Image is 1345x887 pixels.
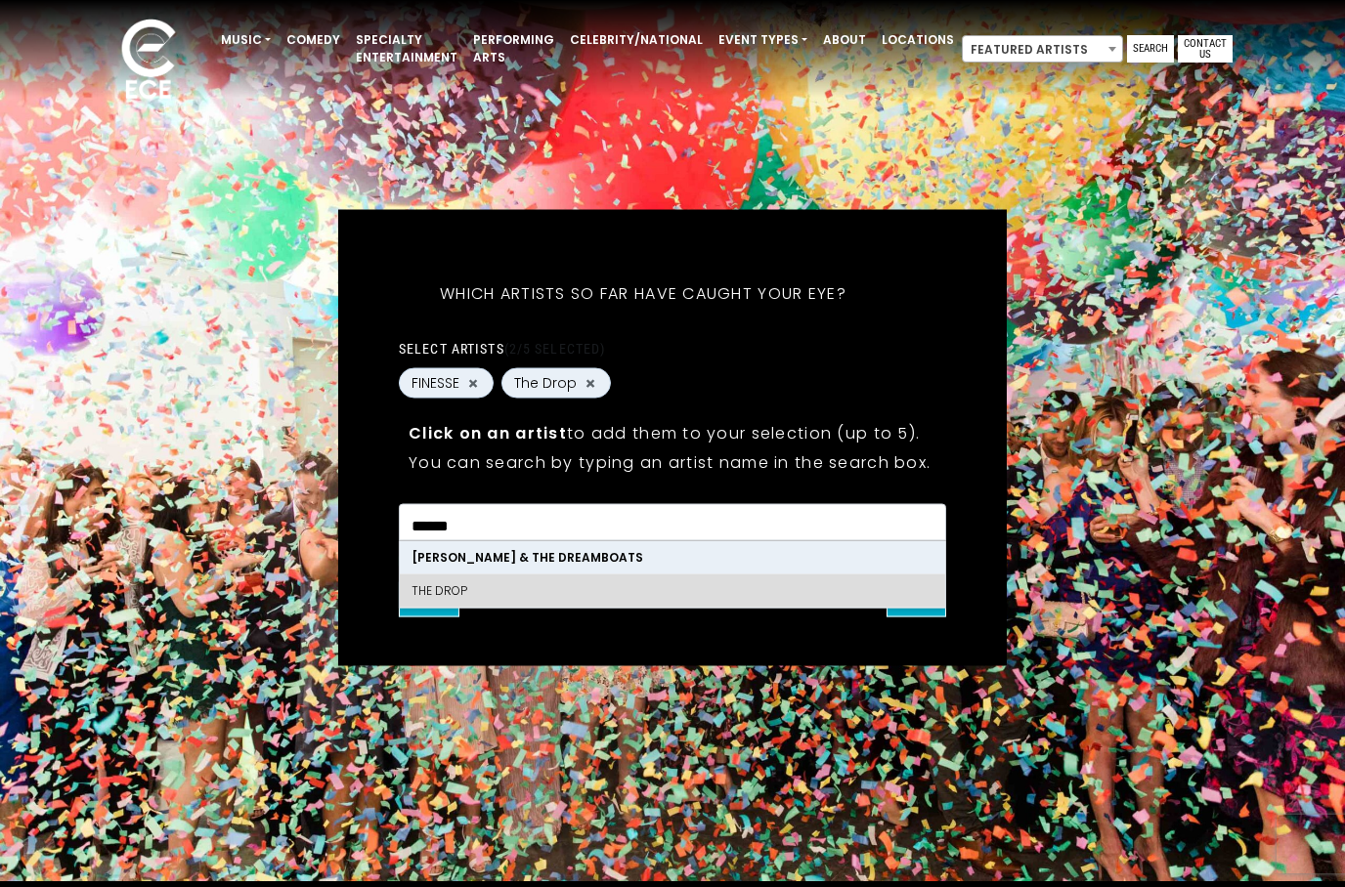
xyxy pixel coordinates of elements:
button: Remove The Drop [583,374,598,392]
a: Search [1127,35,1174,63]
span: Featured Artists [962,35,1123,63]
img: ece_new_logo_whitev2-1.png [100,14,197,108]
span: (2/5 selected) [504,341,606,357]
p: You can search by typing an artist name in the search box. [409,450,936,475]
a: Celebrity/National [562,23,711,57]
a: Music [213,23,279,57]
textarea: Search [412,517,933,534]
button: Remove FINESSE [465,374,481,392]
span: The Drop [514,373,577,394]
a: Performing Arts [465,23,562,74]
li: The Drop [400,574,945,608]
a: Contact Us [1178,35,1233,63]
li: [PERSON_NAME] & The Dreamboats [400,541,945,574]
a: About [815,23,874,57]
span: FINESSE [412,373,459,394]
label: Select artists [399,340,605,358]
strong: Click on an artist [409,422,567,444]
a: Comedy [279,23,348,57]
a: Specialty Entertainment [348,23,465,74]
h5: Which artists so far have caught your eye? [399,259,888,329]
span: Featured Artists [963,36,1122,63]
p: to add them to your selection (up to 5). [409,421,936,445]
a: Event Types [711,23,815,57]
a: Locations [874,23,962,57]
